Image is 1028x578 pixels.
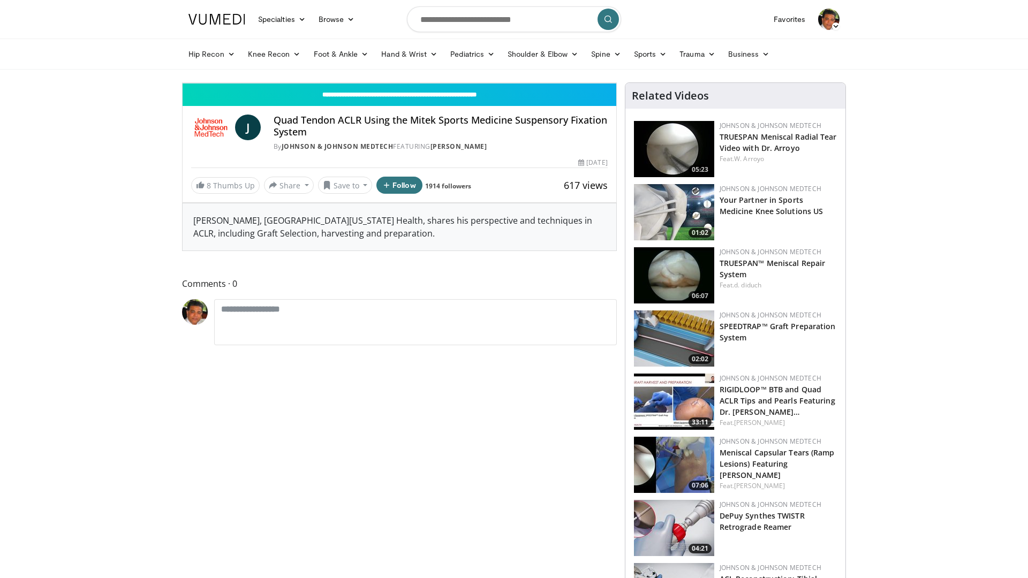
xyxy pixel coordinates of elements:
[720,154,837,164] div: Feat.
[720,280,837,290] div: Feat.
[564,179,608,192] span: 617 views
[818,9,840,30] img: Avatar
[720,247,821,256] a: Johnson & Johnson MedTech
[264,177,314,194] button: Share
[720,500,821,509] a: Johnson & Johnson MedTech
[634,310,714,367] img: a46a2fe1-2704-4a9e-acc3-1c278068f6c4.150x105_q85_crop-smart_upscale.jpg
[689,354,712,364] span: 02:02
[767,9,812,30] a: Favorites
[634,374,714,430] a: 33:11
[673,43,722,65] a: Trauma
[183,83,616,83] video-js: Video Player
[734,154,764,163] a: W. Arroyo
[734,418,785,427] a: [PERSON_NAME]
[501,43,585,65] a: Shoulder & Elbow
[312,9,361,30] a: Browse
[207,180,211,191] span: 8
[734,280,761,290] a: d. diduch
[720,132,837,153] a: TRUESPAN Meniscal Radial Tear Video with Dr. Arroyo
[720,195,823,216] a: Your Partner in Sports Medicine Knee Solutions US
[722,43,776,65] a: Business
[634,310,714,367] a: 02:02
[689,417,712,427] span: 33:11
[720,321,836,343] a: SPEEDTRAP™ Graft Preparation System
[720,437,821,446] a: Johnson & Johnson MedTech
[689,481,712,490] span: 07:06
[182,43,241,65] a: Hip Recon
[634,374,714,430] img: 4bc3a03c-f47c-4100-84fa-650097507746.150x105_q85_crop-smart_upscale.jpg
[634,500,714,556] img: 62274247-50be-46f1-863e-89caa7806205.150x105_q85_crop-smart_upscale.jpg
[188,14,245,25] img: VuMedi Logo
[241,43,307,65] a: Knee Recon
[425,181,471,191] a: 1914 followers
[282,142,394,151] a: Johnson & Johnson MedTech
[628,43,674,65] a: Sports
[444,43,501,65] a: Pediatrics
[375,43,444,65] a: Hand & Wrist
[720,511,805,532] a: DePuy Synthes TWISTR Retrograde Reamer
[720,481,837,491] div: Feat.
[720,563,821,572] a: Johnson & Johnson MedTech
[720,447,835,480] a: Meniscal Capsular Tears (Ramp Lesions) Featuring [PERSON_NAME]
[720,374,821,383] a: Johnson & Johnson MedTech
[634,121,714,177] a: 05:23
[634,121,714,177] img: a9cbc79c-1ae4-425c-82e8-d1f73baa128b.150x105_q85_crop-smart_upscale.jpg
[634,247,714,303] img: e42d750b-549a-4175-9691-fdba1d7a6a0f.150x105_q85_crop-smart_upscale.jpg
[720,418,837,428] div: Feat.
[183,203,616,250] div: [PERSON_NAME], [GEOGRAPHIC_DATA][US_STATE] Health, shares his perspective and techniques in ACLR,...
[307,43,375,65] a: Foot & Ankle
[689,544,712,553] span: 04:21
[720,258,826,279] a: TRUESPAN™ Meniscal Repair System
[585,43,627,65] a: Spine
[634,437,714,493] a: 07:06
[689,228,712,238] span: 01:02
[578,158,607,168] div: [DATE]
[191,115,231,140] img: Johnson & Johnson MedTech
[407,6,621,32] input: Search topics, interventions
[182,299,208,325] img: Avatar
[689,291,712,301] span: 06:07
[430,142,487,151] a: [PERSON_NAME]
[734,481,785,490] a: [PERSON_NAME]
[720,121,821,130] a: Johnson & Johnson MedTech
[634,437,714,493] img: 0c02c3d5-dde0-442f-bbc0-cf861f5c30d7.150x105_q85_crop-smart_upscale.jpg
[720,310,821,320] a: Johnson & Johnson MedTech
[689,165,712,174] span: 05:23
[318,177,373,194] button: Save to
[634,247,714,303] a: 06:07
[720,384,835,417] a: RIGIDLOOP™ BTB and Quad ACLR Tips and Pearls Featuring Dr. [PERSON_NAME]…
[274,115,608,138] h4: Quad Tendon ACLR Using the Mitek Sports Medicine Suspensory Fixation System
[720,184,821,193] a: Johnson & Johnson MedTech
[274,142,608,151] div: By FEATURING
[252,9,312,30] a: Specialties
[634,184,714,240] a: 01:02
[632,89,709,102] h4: Related Videos
[182,277,617,291] span: Comments 0
[634,184,714,240] img: 0543fda4-7acd-4b5c-b055-3730b7e439d4.150x105_q85_crop-smart_upscale.jpg
[235,115,261,140] a: J
[634,500,714,556] a: 04:21
[191,177,260,194] a: 8 Thumbs Up
[376,177,422,194] button: Follow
